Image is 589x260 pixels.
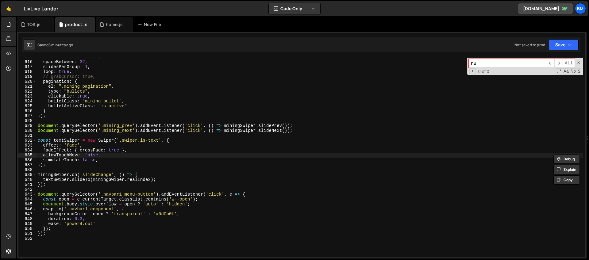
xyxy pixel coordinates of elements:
a: 🤙 [1,1,16,16]
div: 651 [18,231,37,236]
div: product.js [65,21,87,28]
div: 635 [18,153,37,158]
div: 639 [18,172,37,177]
div: 634 [18,148,37,153]
div: 627 [18,113,37,118]
div: 628 [18,118,37,123]
div: 637 [18,162,37,167]
div: 624 [18,99,37,104]
div: 617 [18,64,37,69]
div: 623 [18,94,37,99]
div: Saved [37,42,73,48]
div: 630 [18,128,37,133]
div: 633 [18,143,37,148]
span: RegExp Search [556,68,562,75]
div: 638 [18,167,37,172]
div: 621 [18,84,37,89]
div: 647 [18,212,37,216]
div: 619 [18,74,37,79]
div: 618 [18,69,37,74]
div: 622 [18,89,37,94]
div: 650 [18,226,37,231]
div: LivLive Lander [24,5,58,12]
div: 631 [18,133,37,138]
div: 636 [18,158,37,162]
span: Toggle Replace mode [469,68,476,74]
div: 652 [18,236,37,241]
span: CaseSensitive Search [563,68,569,75]
div: 620 [18,79,37,84]
div: 625 [18,104,37,109]
span: Alt-Enter [563,59,575,68]
div: home.js [106,21,123,28]
input: Search for [469,59,546,68]
button: Code Only [269,3,320,14]
button: Debug [553,155,580,164]
div: 648 [18,216,37,221]
span: Whole Word Search [570,68,576,75]
span: 0 of 0 [476,69,492,74]
div: 5 minutes ago [48,42,73,48]
div: Not saved to prod [514,42,545,48]
div: TOS.js [27,21,40,28]
div: 643 [18,192,37,197]
div: 644 [18,197,37,202]
a: bm [575,3,586,14]
div: 642 [18,187,37,192]
span: ​ [546,59,554,68]
a: [DOMAIN_NAME] [518,3,573,14]
div: New File [138,21,164,28]
div: 646 [18,207,37,212]
button: Save [549,39,579,50]
span: ​ [554,59,563,68]
div: 616 [18,59,37,64]
button: Explain [553,165,580,174]
div: 632 [18,138,37,143]
button: Copy [553,175,580,185]
div: 626 [18,109,37,113]
div: 645 [18,202,37,207]
div: 649 [18,221,37,226]
div: 640 [18,177,37,182]
span: Search In Selection [577,68,581,75]
div: 629 [18,123,37,128]
div: 641 [18,182,37,187]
